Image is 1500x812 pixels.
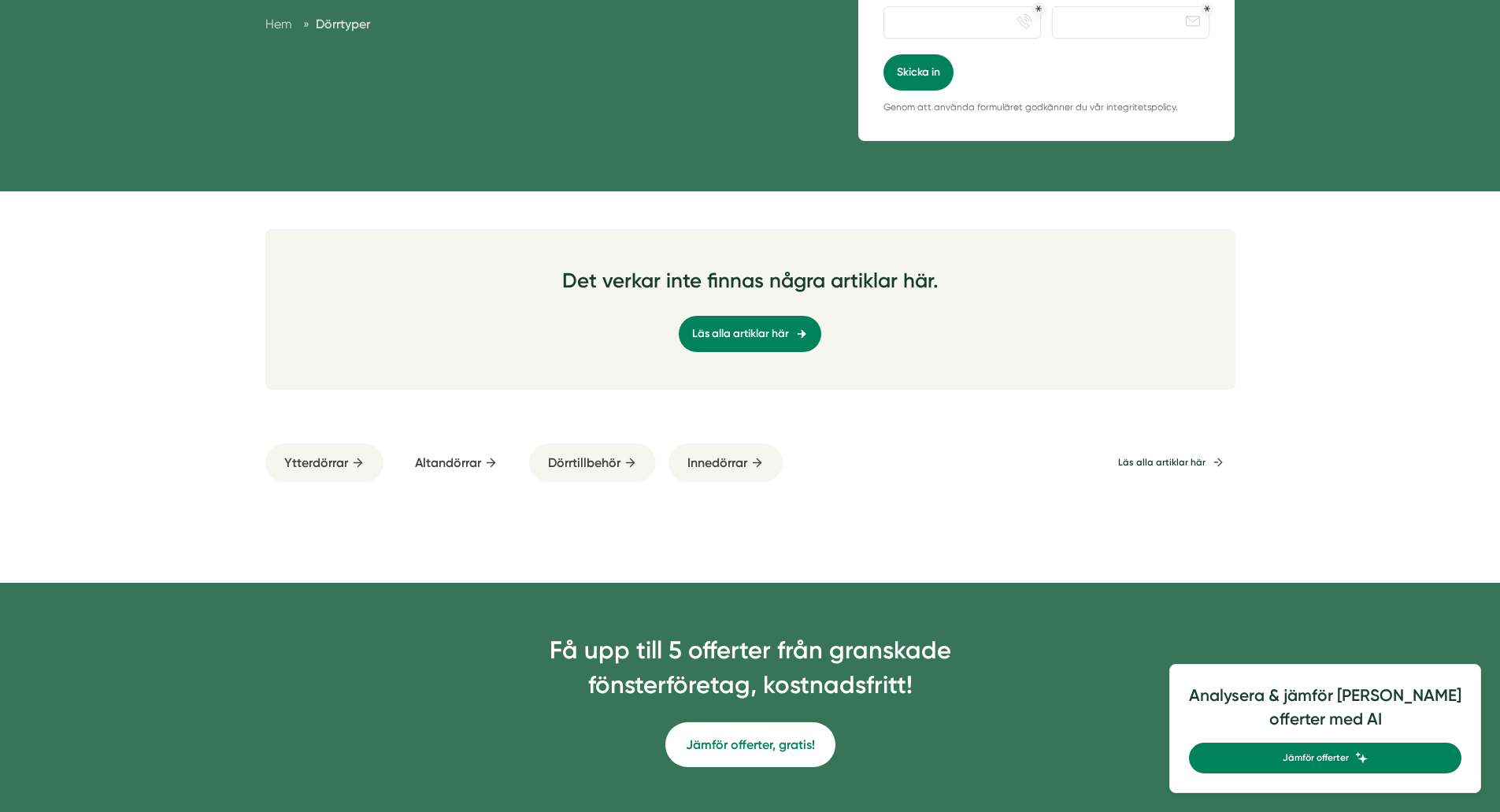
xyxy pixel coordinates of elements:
nav: Breadcrumb [265,14,821,34]
span: Läs alla artiklar här [692,325,789,343]
a: Jämför offerter [1189,743,1461,773]
p: Genom att använda formuläret godkänner du vår integritetspolicy. [883,100,1209,116]
h4: Analysera & jämför [PERSON_NAME] offerter med AI [1189,684,1461,743]
span: Altandörrar [415,453,481,473]
span: » [303,14,309,34]
div: Obligatoriskt [1035,6,1042,12]
a: Läs alla artiklar här [1107,447,1235,478]
span: Jämför offerter [1283,751,1349,766]
h3: Det verkar inte finnas några artiklar här. [278,267,1223,303]
a: Hem [265,17,292,32]
span: Dörrtillbehör [548,453,620,473]
button: Skicka in [883,54,954,91]
span: Innedörrar [687,453,747,473]
span: Läs alla artiklar här [1118,455,1206,470]
a: Ytterdörrar [265,443,383,482]
h2: Få upp till 5 offerter från granskade fönsterföretag, kostnadsfritt! [494,633,1007,712]
a: Dörrtyper [316,17,370,32]
a: Altandörrar [396,443,517,482]
a: Läs alla artiklar här [679,316,821,352]
a: Innedörrar [669,443,783,482]
span: Ytterdörrar [284,453,348,473]
a: Dörrtillbehör [529,443,656,482]
a: Jämför offerter, gratis! [665,722,835,767]
div: Obligatoriskt [1204,6,1210,12]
